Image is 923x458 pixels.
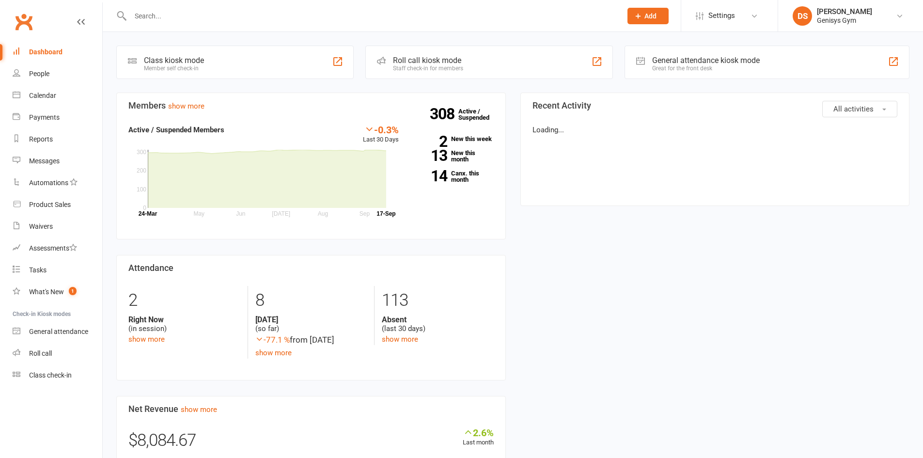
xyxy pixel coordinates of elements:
[644,12,657,20] span: Add
[13,259,102,281] a: Tasks
[413,150,494,162] a: 13New this month
[128,286,240,315] div: 2
[13,41,102,63] a: Dashboard
[255,315,367,333] div: (so far)
[29,266,47,274] div: Tasks
[128,335,165,344] a: show more
[13,172,102,194] a: Automations
[13,237,102,259] a: Assessments
[13,63,102,85] a: People
[255,348,292,357] a: show more
[413,134,447,149] strong: 2
[413,170,494,183] a: 14Canx. this month
[652,65,760,72] div: Great for the front desk
[29,288,64,296] div: What's New
[144,56,204,65] div: Class kiosk mode
[532,101,898,111] h3: Recent Activity
[29,244,77,252] div: Assessments
[708,5,735,27] span: Settings
[393,65,463,72] div: Staff check-in for members
[29,113,60,121] div: Payments
[181,405,217,414] a: show more
[382,335,418,344] a: show more
[29,201,71,208] div: Product Sales
[363,124,399,145] div: Last 30 Days
[29,349,52,357] div: Roll call
[822,101,897,117] button: All activities
[833,105,874,113] span: All activities
[13,107,102,128] a: Payments
[128,126,224,134] strong: Active / Suspended Members
[817,7,872,16] div: [PERSON_NAME]
[128,315,240,324] strong: Right Now
[13,216,102,237] a: Waivers
[413,136,494,142] a: 2New this week
[128,315,240,333] div: (in session)
[128,263,494,273] h3: Attendance
[793,6,812,26] div: DS
[69,287,77,295] span: 1
[382,286,493,315] div: 113
[29,222,53,230] div: Waivers
[255,286,367,315] div: 8
[29,371,72,379] div: Class check-in
[13,85,102,107] a: Calendar
[29,48,63,56] div: Dashboard
[13,321,102,343] a: General attendance kiosk mode
[29,135,53,143] div: Reports
[29,157,60,165] div: Messages
[463,427,494,448] div: Last month
[382,315,493,324] strong: Absent
[13,343,102,364] a: Roll call
[13,128,102,150] a: Reports
[413,169,447,183] strong: 14
[430,107,458,121] strong: 308
[29,328,88,335] div: General attendance
[13,364,102,386] a: Class kiosk mode
[127,9,615,23] input: Search...
[13,150,102,172] a: Messages
[29,179,68,187] div: Automations
[255,333,367,347] div: from [DATE]
[13,281,102,303] a: What's New1
[458,101,501,128] a: 308Active / Suspended
[652,56,760,65] div: General attendance kiosk mode
[255,315,367,324] strong: [DATE]
[12,10,36,34] a: Clubworx
[817,16,872,25] div: Genisys Gym
[627,8,669,24] button: Add
[363,124,399,135] div: -0.3%
[463,427,494,438] div: 2.6%
[29,92,56,99] div: Calendar
[382,315,493,333] div: (last 30 days)
[144,65,204,72] div: Member self check-in
[393,56,463,65] div: Roll call kiosk mode
[29,70,49,78] div: People
[128,404,494,414] h3: Net Revenue
[128,101,494,111] h3: Members
[532,124,898,136] p: Loading...
[13,194,102,216] a: Product Sales
[413,148,447,163] strong: 13
[168,102,204,111] a: show more
[255,335,290,345] span: -77.1 %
